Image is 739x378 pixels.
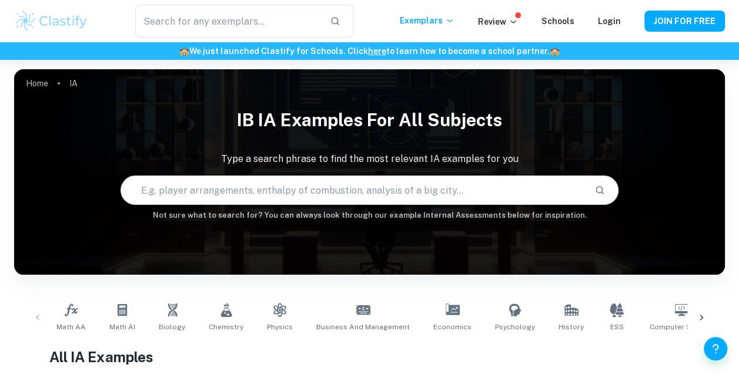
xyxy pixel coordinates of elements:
span: Math AA [56,322,86,332]
span: ESS [610,322,624,332]
span: Computer Science [650,322,713,332]
p: Review [478,15,518,28]
p: IA [69,77,78,90]
a: here [368,46,386,56]
h1: IB IA examples for all subjects [14,102,725,138]
h1: All IA Examples [49,346,689,367]
button: Search [590,180,610,200]
img: Clastify logo [14,9,89,33]
p: Exemplars [400,14,454,27]
span: 🏫 [550,46,560,56]
p: Type a search phrase to find the most relevant IA examples for you [14,152,725,166]
a: Login [598,16,621,26]
a: Home [26,75,48,92]
a: Schools [541,16,574,26]
button: Help and Feedback [704,337,727,360]
button: JOIN FOR FREE [644,11,725,32]
input: Search for any exemplars... [135,5,320,38]
span: Biology [159,322,185,332]
input: E.g. player arrangements, enthalpy of combustion, analysis of a big city... [121,174,584,207]
span: Business and Management [316,322,410,332]
span: Psychology [495,322,535,332]
span: History [559,322,584,332]
span: Economics [433,322,472,332]
h6: We just launched Clastify for Schools. Click to learn how to become a school partner. [2,45,737,58]
span: Physics [267,322,293,332]
span: Math AI [109,322,135,332]
h6: Not sure what to search for? You can always look through our example Internal Assessments below f... [14,210,725,221]
span: Chemistry [209,322,243,332]
span: 🏫 [179,46,189,56]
